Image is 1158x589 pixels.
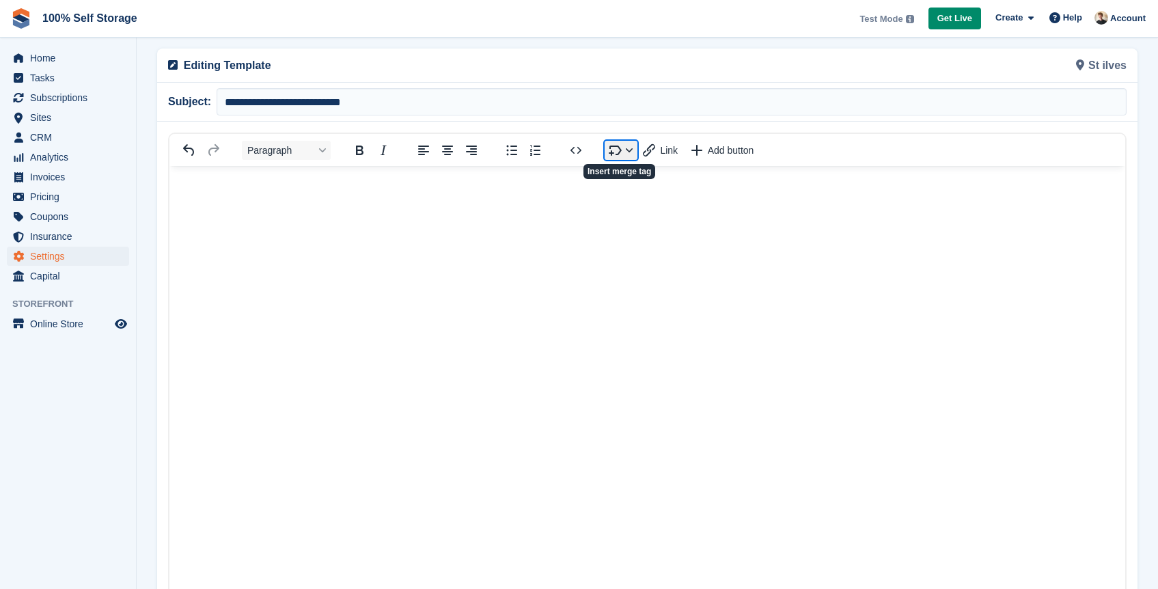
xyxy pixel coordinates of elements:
span: Storefront [12,297,136,311]
span: CRM [30,128,112,147]
a: menu [7,167,129,187]
a: menu [7,68,129,87]
button: Align left [412,141,435,160]
a: menu [7,49,129,68]
span: Insurance [30,227,112,246]
span: Sites [30,108,112,127]
span: Settings [30,247,112,266]
span: Capital [30,266,112,286]
span: Help [1063,11,1082,25]
button: Bold [348,141,371,160]
button: Source code [564,141,588,160]
span: Create [995,11,1023,25]
button: Align right [460,141,483,160]
div: St iIves [648,49,1135,82]
button: Insert a call-to-action button [685,141,761,160]
a: menu [7,187,129,206]
button: Insert merge tag [605,141,637,160]
a: menu [7,128,129,147]
a: Preview store [113,316,129,332]
button: Block Paragraph [242,141,331,160]
span: Invoices [30,167,112,187]
span: Paragraph [247,145,314,156]
p: Editing Template [184,57,639,74]
span: Add button [708,145,754,156]
a: menu [7,247,129,266]
button: Numbered list [524,141,547,160]
span: Subject: [168,94,217,110]
img: stora-icon-8386f47178a22dfd0bd8f6a31ec36ba5ce8667c1dd55bd0f319d3a0aa187defe.svg [11,8,31,29]
a: menu [7,227,129,246]
span: Analytics [30,148,112,167]
img: Oliver [1094,11,1108,25]
a: Get Live [928,8,981,30]
a: 100% Self Storage [37,7,143,29]
button: Insert link with variable [638,141,684,160]
span: Get Live [937,12,972,25]
img: icon-info-grey-7440780725fd019a000dd9b08b2336e03edf1995a4989e88bcd33f0948082b44.svg [906,15,914,23]
a: menu [7,108,129,127]
span: Link [660,145,678,156]
span: Test Mode [859,12,902,26]
a: menu [7,148,129,167]
button: Undo [178,141,201,160]
a: menu [7,207,129,226]
button: Align center [436,141,459,160]
span: Home [30,49,112,68]
span: Coupons [30,207,112,226]
a: menu [7,266,129,286]
span: Online Store [30,314,112,333]
button: Redo [202,141,225,160]
span: Pricing [30,187,112,206]
span: Subscriptions [30,88,112,107]
button: Italic [372,141,395,160]
a: menu [7,314,129,333]
a: menu [7,88,129,107]
span: Tasks [30,68,112,87]
span: Account [1110,12,1146,25]
button: Bullet list [500,141,523,160]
